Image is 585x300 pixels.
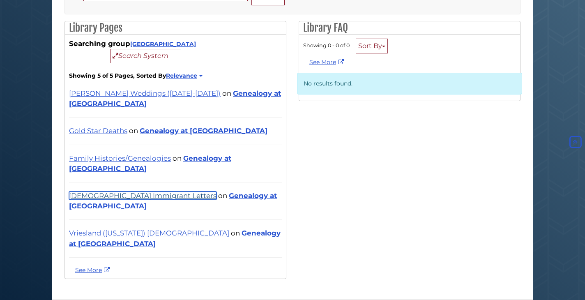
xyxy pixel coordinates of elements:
a: Genealogy at [GEOGRAPHIC_DATA] [69,154,231,173]
p: No results found. [297,73,522,95]
span: on [129,127,138,135]
a: Back to Top [568,138,583,145]
a: [GEOGRAPHIC_DATA] [130,40,196,48]
h2: Library Pages [65,21,286,35]
a: Relevance [166,72,201,79]
a: See More [309,58,346,66]
a: Genealogy at [GEOGRAPHIC_DATA] [69,229,281,247]
button: Search System [110,49,181,63]
span: on [222,89,231,97]
a: [DEMOGRAPHIC_DATA] Immigrant Letters [69,192,216,200]
span: on [218,192,227,200]
button: Sort By [356,39,388,53]
a: See more wiersma results [75,266,112,274]
a: Family Histories/Genealogies [69,154,171,162]
div: Searching group [69,39,282,63]
a: Genealogy at [GEOGRAPHIC_DATA] [140,127,267,135]
strong: Showing 5 of 5 Pages, Sorted By [69,72,282,80]
a: Gold Star Deaths [69,127,127,135]
span: Showing 0 - 0 of 0 [303,42,350,48]
h2: Library FAQ [299,21,520,35]
span: on [173,154,182,162]
a: [PERSON_NAME] Weddings ([DATE]-[DATE]) [69,89,221,97]
span: on [231,229,240,237]
a: Vriesland ([US_STATE]) [DEMOGRAPHIC_DATA] [69,229,229,237]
